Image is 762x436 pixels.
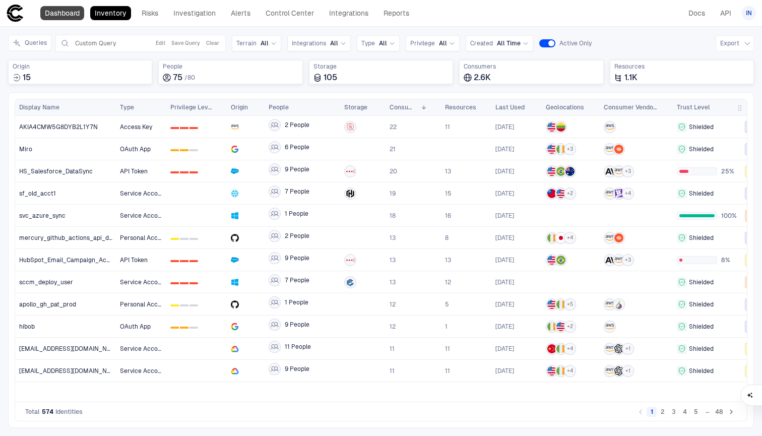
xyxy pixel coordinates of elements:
[154,37,167,49] button: Edit
[445,367,450,375] span: 11
[189,238,198,240] div: 2
[721,167,737,175] span: 25%
[120,323,151,330] span: OAuth App
[495,212,514,220] span: [DATE]
[689,300,714,308] span: Shielded
[614,366,623,376] div: OpenAI
[556,122,565,132] img: LT
[445,212,451,220] span: 16
[567,367,573,375] span: + 4
[189,171,198,173] div: 2
[605,189,614,198] div: AWS
[689,345,714,353] span: Shielded
[8,60,152,84] div: Total sources where identities were created
[19,190,56,198] span: sf_old_acct1
[19,256,112,264] span: HubSpot_Email_Campaign_Access
[614,167,623,176] div: AWS
[23,73,31,83] span: 15
[556,189,565,198] img: US
[567,323,573,330] span: + 2
[170,103,213,111] span: Privilege Level
[495,123,514,131] div: 06/05/2025 15:02:26
[495,167,514,175] div: 19/04/2025 11:52:16
[285,321,309,329] span: 9 People
[614,233,623,242] div: Palo Alto Networks
[445,103,476,111] span: Resources
[344,103,367,111] span: Storage
[269,103,289,111] span: People
[19,278,73,286] span: sccm_deploy_user
[439,39,447,47] span: All
[309,60,453,84] div: Total storage locations where identities are stored
[658,407,668,417] button: Go to page 2
[669,407,679,417] button: Go to page 3
[445,323,448,331] span: 1
[390,278,396,286] span: 13
[605,366,614,376] div: AWS
[390,167,397,175] span: 20
[625,190,631,197] span: + 4
[647,407,657,417] button: page 1
[680,407,690,417] button: Go to page 4
[170,304,179,306] div: 0
[236,39,257,47] span: Terrain
[556,344,565,353] img: IE
[120,301,185,308] span: Personal Access Token
[390,103,417,111] span: Consumers
[547,233,556,242] img: IE
[605,344,614,353] div: AWS
[19,103,59,111] span: Display Name
[445,123,450,131] span: 11
[721,212,737,220] span: 100%
[170,260,179,262] div: 0
[180,304,188,306] div: 1
[470,39,493,47] span: Created
[19,145,32,153] span: Miro
[330,39,338,47] span: All
[390,367,395,375] span: 11
[547,167,556,176] img: US
[547,344,556,353] img: CN
[746,9,752,17] span: IN
[702,407,712,417] div: …
[567,345,573,352] span: + 4
[410,39,435,47] span: Privilege
[495,167,514,175] span: [DATE]
[716,6,736,20] a: API
[40,6,84,20] a: Dashboard
[445,278,451,286] span: 12
[445,256,451,264] span: 13
[605,300,614,309] div: AWS
[169,37,202,49] button: Save Query
[285,365,309,373] span: 9 People
[120,168,148,175] span: API Token
[495,367,514,375] span: [DATE]
[559,39,592,47] span: Active Only
[390,145,396,153] span: 21
[625,345,630,352] span: + 1
[285,254,309,262] span: 9 People
[547,300,556,309] img: US
[497,39,521,47] span: All Time
[390,345,395,353] span: 11
[684,6,710,20] a: Docs
[474,73,491,83] span: 2.6K
[325,6,373,20] a: Integrations
[19,345,112,353] span: [EMAIL_ADDRESS][DOMAIN_NAME]
[459,60,603,84] div: Total consumers using identities
[390,123,397,131] span: 22
[8,35,55,51] div: Expand queries side panel
[120,190,167,197] span: Service Account
[19,323,35,331] span: hibob
[170,282,179,284] div: 0
[285,165,309,173] span: 9 People
[285,188,309,196] span: 7 People
[605,167,614,176] div: Anthropic
[170,327,179,329] div: 0
[625,168,631,175] span: + 3
[180,127,188,129] div: 1
[189,127,198,129] div: 2
[170,149,179,151] div: 0
[445,234,449,242] span: 8
[292,39,326,47] span: Integrations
